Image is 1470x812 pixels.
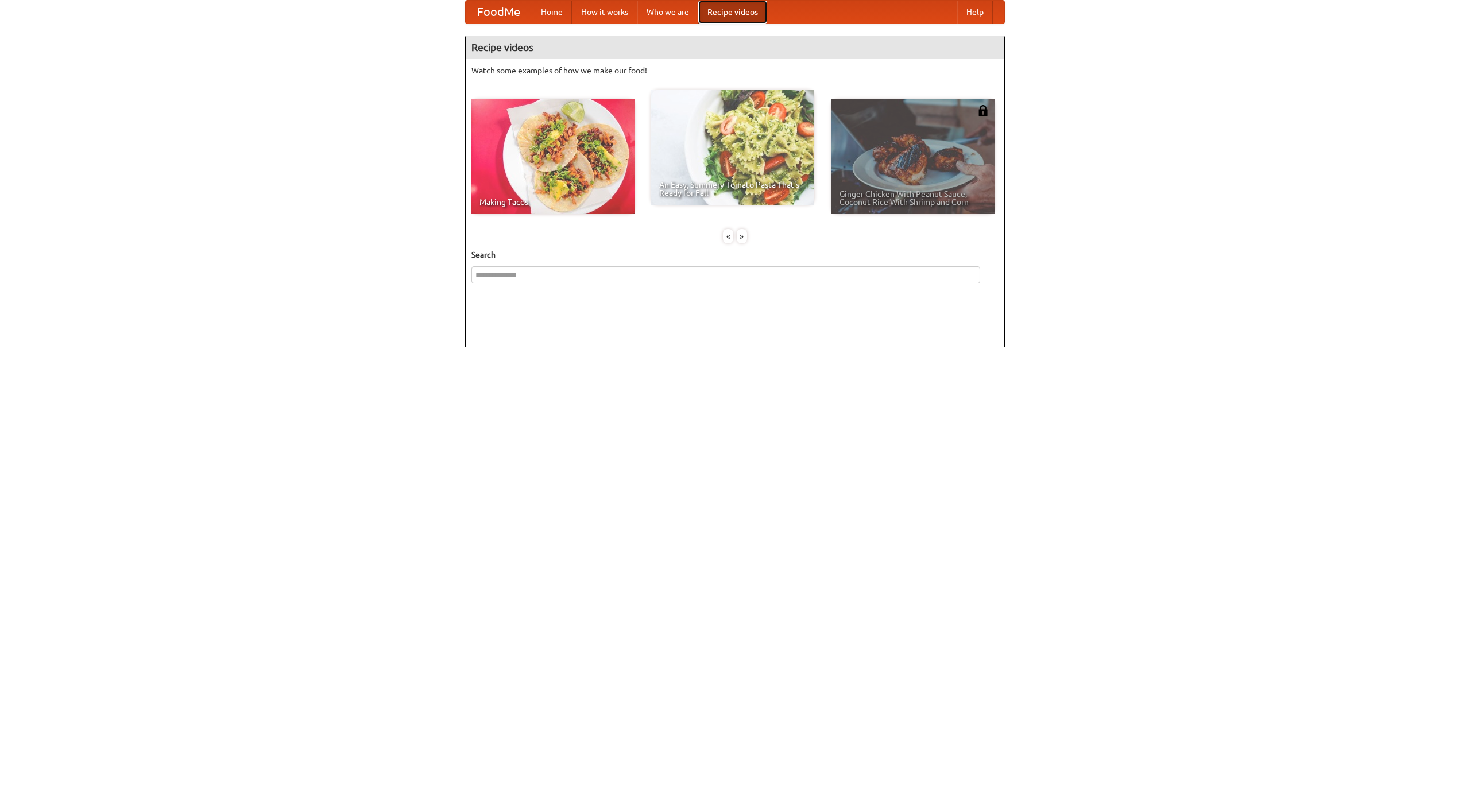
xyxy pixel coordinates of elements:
span: Making Tacos [479,198,626,206]
p: Watch some examples of how we make our food! [471,65,999,76]
span: An Easy, Summery Tomato Pasta That's Ready for Fall [659,181,806,197]
a: Recipe videos [698,1,767,24]
a: Help [957,1,993,24]
a: FoodMe [466,1,532,24]
div: « [723,229,733,243]
a: Making Tacos [471,99,635,214]
div: » [737,229,747,243]
a: Who we are [637,1,698,24]
a: An Easy, Summery Tomato Pasta That's Ready for Fall [651,90,814,205]
h5: Search [471,249,999,261]
img: 483408.png [977,105,989,116]
a: How it works [572,1,637,24]
a: Home [532,1,572,24]
h4: Recipe videos [466,36,1004,59]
